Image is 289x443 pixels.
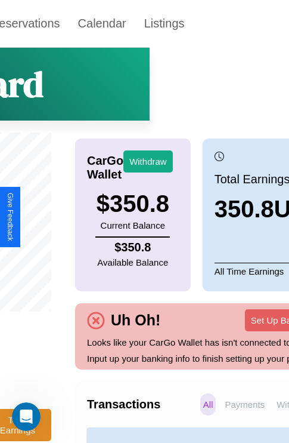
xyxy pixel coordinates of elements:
p: Payments [222,393,268,416]
h4: Transactions [87,398,197,411]
a: Calendar [69,11,135,36]
div: Give Feedback [6,193,14,241]
p: Current Balance [97,217,169,233]
h4: Uh Oh! [105,312,166,329]
h3: $ 350.8 [97,190,169,217]
a: Listings [135,11,194,36]
h4: $ 350.8 [97,241,168,254]
p: Available Balance [97,254,168,270]
h4: CarGo Wallet [87,154,123,181]
button: Withdraw [123,150,173,173]
p: All [200,393,216,416]
iframe: Intercom live chat [12,402,41,431]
